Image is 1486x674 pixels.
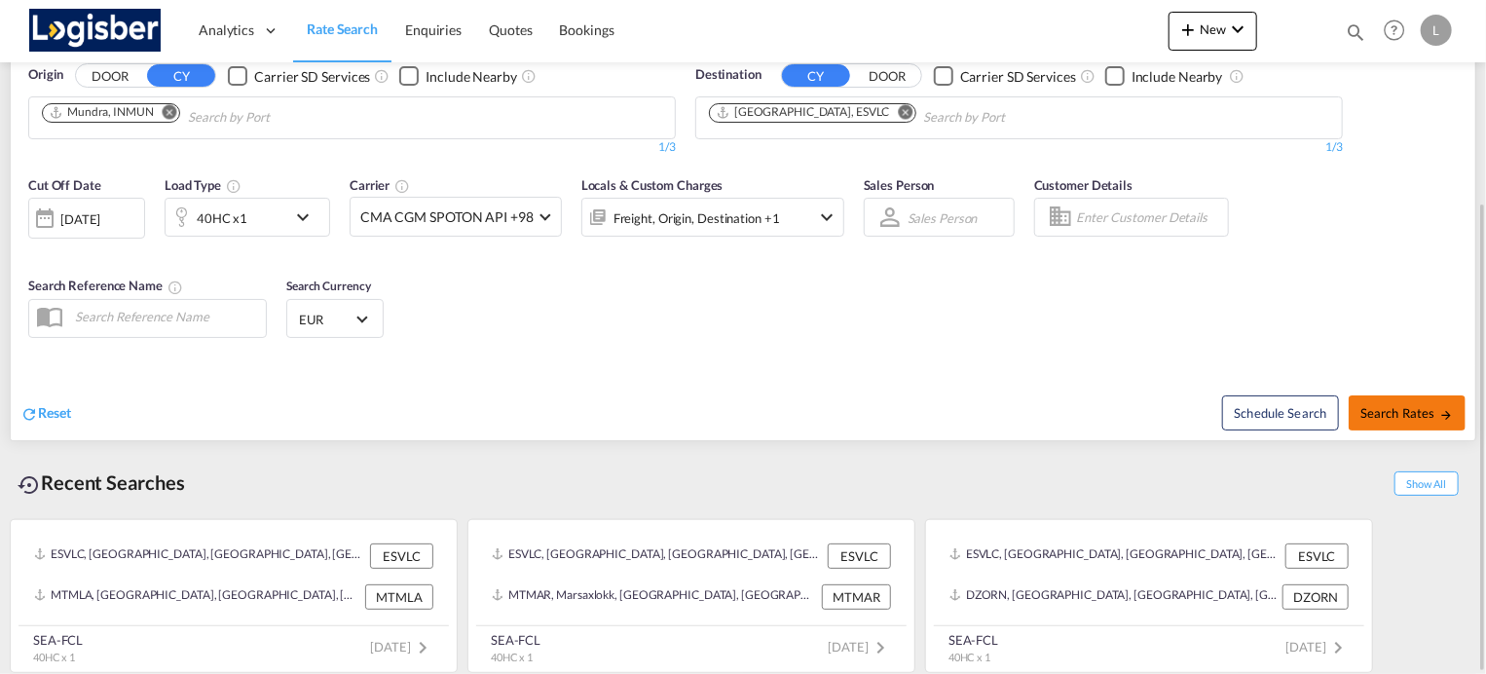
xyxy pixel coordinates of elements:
span: Bookings [560,21,614,38]
span: Search Currency [286,279,371,293]
md-datepicker: Select [28,237,43,263]
div: L [1421,15,1452,46]
md-icon: The selected Trucker/Carrierwill be displayed in the rate results If the rates are from another f... [394,178,410,194]
div: Include Nearby [1132,67,1223,87]
span: Enquiries [405,21,462,38]
div: Press delete to remove this chip. [49,104,158,121]
span: Cut Off Date [28,177,101,193]
span: 40HC x 1 [491,651,533,663]
div: icon-magnify [1345,21,1366,51]
div: MTMLA, Valletta, Malta, Southern Europe, Europe [34,584,360,610]
div: Freight Origin Destination Factory Stuffingicon-chevron-down [581,198,844,237]
md-icon: Unchecked: Search for CY (Container Yard) services for all selected carriers.Checked : Search for... [1080,68,1096,84]
md-chips-wrap: Chips container. Use arrow keys to select chips. [706,97,1117,133]
div: ESVLC [828,543,891,569]
div: Help [1378,14,1421,49]
recent-search-card: ESVLC, [GEOGRAPHIC_DATA], [GEOGRAPHIC_DATA], [GEOGRAPHIC_DATA], [GEOGRAPHIC_DATA] ESVLCDZORN, [GE... [925,519,1373,673]
div: Freight Origin Destination Factory Stuffing [613,205,780,232]
span: Help [1378,14,1411,47]
span: Rate Search [307,20,378,37]
div: MTMAR [822,584,891,610]
span: Locals & Custom Charges [581,177,724,193]
span: Origin [28,65,63,85]
div: SEA-FCL [491,631,540,649]
button: Remove [886,104,915,124]
md-checkbox: Checkbox No Ink [934,65,1076,86]
md-icon: icon-magnify [1345,21,1366,43]
md-icon: icon-information-outline [226,178,241,194]
input: Enter Customer Details [1076,203,1222,232]
span: CMA CGM SPOTON API +98 [360,207,534,227]
button: icon-plus 400-fgNewicon-chevron-down [1169,12,1257,51]
div: Mundra, INMUN [49,104,154,121]
md-select: Select Currency: € EUREuro [297,305,373,333]
span: Show All [1394,471,1459,496]
div: ESVLC, Valencia, Spain, Southern Europe, Europe [492,543,823,569]
md-icon: icon-backup-restore [18,473,41,497]
span: New [1176,21,1249,37]
span: Search Reference Name [28,278,183,293]
div: DZORN, Oran, Algeria, Northern Africa, Africa [949,584,1278,610]
button: Remove [150,104,179,124]
div: MTMLA [365,584,433,610]
span: Analytics [199,20,254,40]
md-icon: icon-arrow-right [1440,408,1454,422]
div: Include Nearby [426,67,517,87]
md-icon: Your search will be saved by the below given name [167,280,183,295]
span: [DATE] [1286,639,1350,655]
md-select: Sales Person [906,204,980,232]
md-icon: icon-refresh [20,405,38,423]
div: MTMAR, Marsaxlokk, Malta, Southern Europe, Europe [492,584,817,610]
span: [DATE] [829,639,892,655]
input: Chips input. [924,102,1109,133]
recent-search-card: ESVLC, [GEOGRAPHIC_DATA], [GEOGRAPHIC_DATA], [GEOGRAPHIC_DATA], [GEOGRAPHIC_DATA] ESVLCMTMAR, Mar... [467,519,915,673]
span: 40HC x 1 [33,651,75,663]
img: d7a75e507efd11eebffa5922d020a472.png [29,9,161,53]
span: Destination [695,65,762,85]
md-checkbox: Checkbox No Ink [1105,65,1223,86]
div: 1/3 [695,139,1343,156]
span: EUR [299,311,353,328]
div: Valencia, ESVLC [716,104,890,121]
button: DOOR [853,64,921,87]
div: DZORN [1282,584,1349,610]
recent-search-card: ESVLC, [GEOGRAPHIC_DATA], [GEOGRAPHIC_DATA], [GEOGRAPHIC_DATA], [GEOGRAPHIC_DATA] ESVLCMTMLA, [GE... [10,519,458,673]
div: Carrier SD Services [960,67,1076,87]
button: Note: By default Schedule search will only considerorigin ports, destination ports and cut off da... [1222,395,1339,431]
md-checkbox: Checkbox No Ink [228,65,370,86]
md-icon: Unchecked: Ignores neighbouring ports when fetching rates.Checked : Includes neighbouring ports w... [521,68,537,84]
div: SEA-FCL [33,631,83,649]
md-chips-wrap: Chips container. Use arrow keys to select chips. [39,97,381,133]
span: Load Type [165,177,241,193]
div: 40HC x1icon-chevron-down [165,198,330,237]
div: Recent Searches [10,461,193,505]
div: [DATE] [60,210,100,228]
div: Press delete to remove this chip. [716,104,894,121]
span: Carrier [350,177,410,193]
md-icon: icon-chevron-down [1226,18,1249,41]
button: Search Ratesicon-arrow-right [1349,395,1466,431]
button: CY [782,64,850,87]
md-icon: icon-chevron-right [411,636,434,659]
div: 40HC x1 [197,205,247,232]
span: Customer Details [1034,177,1133,193]
span: Reset [38,404,71,421]
span: [DATE] [371,639,434,655]
input: Chips input. [188,102,373,133]
div: [DATE] [28,198,145,239]
div: icon-refreshReset [20,403,71,425]
div: Carrier SD Services [254,67,370,87]
md-icon: icon-chevron-right [869,636,892,659]
md-checkbox: Checkbox No Ink [399,65,517,86]
md-icon: Unchecked: Search for CY (Container Yard) services for all selected carriers.Checked : Search for... [374,68,390,84]
div: ESVLC, Valencia, Spain, Southern Europe, Europe [949,543,1281,569]
span: Search Rates [1360,405,1454,421]
div: SEA-FCL [948,631,998,649]
div: OriginDOOR CY Checkbox No InkUnchecked: Search for CY (Container Yard) services for all selected ... [11,36,1475,440]
button: CY [147,64,215,87]
md-icon: icon-plus 400-fg [1176,18,1200,41]
md-icon: Unchecked: Ignores neighbouring ports when fetching rates.Checked : Includes neighbouring ports w... [1229,68,1245,84]
md-icon: icon-chevron-down [291,206,324,229]
span: Quotes [489,21,532,38]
